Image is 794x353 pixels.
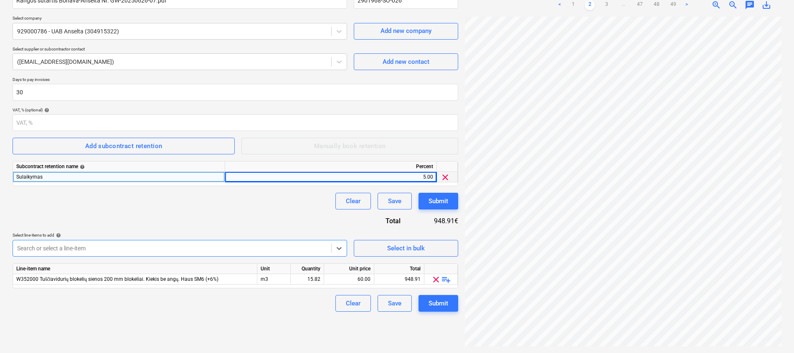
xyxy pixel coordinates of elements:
[225,161,437,172] div: Percent
[228,172,433,182] div: 5.00
[381,25,431,36] div: Add new company
[13,138,235,154] button: Add subcontract retention
[387,243,425,254] div: Select in bulk
[335,193,371,209] button: Clear
[257,274,291,285] div: m3
[13,114,458,131] input: VAT, %
[257,264,291,274] div: Unit
[378,295,412,312] button: Save
[388,196,401,207] div: Save
[350,216,414,226] div: Total
[388,298,401,309] div: Save
[752,313,794,353] iframe: Chat Widget
[291,264,324,274] div: Quantity
[354,240,458,257] button: Select in bulk
[13,77,458,84] p: Days to pay invoices
[13,264,257,274] div: Line-item name
[335,295,371,312] button: Clear
[346,196,360,207] div: Clear
[429,298,448,309] div: Submit
[43,108,49,113] span: help
[431,275,441,285] span: clear
[354,53,458,70] button: Add new contact
[429,196,448,207] div: Submit
[13,84,458,101] input: Days to pay invoices
[78,164,85,169] span: help
[324,264,374,274] div: Unit price
[13,15,347,23] p: Select company
[16,276,218,282] span: W352000 Tuščiavidurių blokelių sienos 200 mm blokeliai. Kiekis be angų. Haus SM6 (+6%)
[378,274,421,285] div: 948.91
[441,275,451,285] span: playlist_add
[16,161,221,172] div: Subcontract retention name
[414,216,458,226] div: 948.91€
[327,274,370,285] div: 60.00
[54,233,61,238] span: help
[419,193,458,209] button: Submit
[383,56,429,67] div: Add new contact
[13,107,458,113] div: VAT, % (optional)
[346,298,360,309] div: Clear
[294,274,320,285] div: 15.82
[354,23,458,40] button: Add new company
[419,295,458,312] button: Submit
[378,193,412,209] button: Save
[13,46,347,53] p: Select supplier or subcontractor contact
[374,264,424,274] div: Total
[85,141,162,151] div: Add subcontract retention
[13,172,225,182] div: Sulaikymas
[440,172,450,182] span: clear
[13,232,347,238] div: Select line-items to add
